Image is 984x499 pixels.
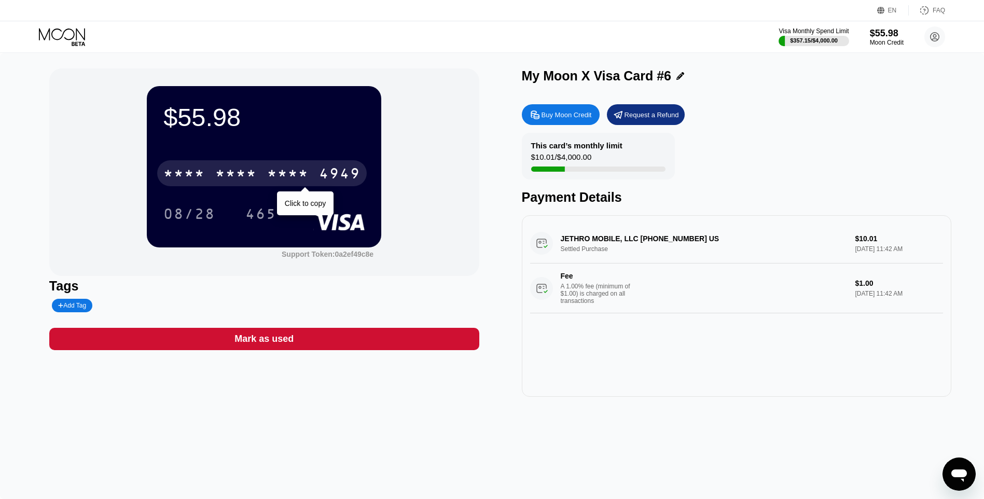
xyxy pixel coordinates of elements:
[49,328,479,350] div: Mark as used
[531,141,622,150] div: This card’s monthly limit
[52,299,92,312] div: Add Tag
[625,110,679,119] div: Request a Refund
[779,27,849,35] div: Visa Monthly Spend Limit
[245,207,276,224] div: 465
[319,167,361,183] div: 4949
[607,104,685,125] div: Request a Refund
[522,190,952,205] div: Payment Details
[561,272,633,280] div: Fee
[561,283,639,304] div: A 1.00% fee (minimum of $1.00) is charged on all transactions
[156,201,223,227] div: 08/28
[282,250,373,258] div: Support Token:0a2ef49c8e
[542,110,592,119] div: Buy Moon Credit
[790,37,838,44] div: $357.15 / $4,000.00
[870,28,904,46] div: $55.98Moon Credit
[877,5,909,16] div: EN
[163,207,215,224] div: 08/28
[933,7,945,14] div: FAQ
[870,39,904,46] div: Moon Credit
[238,201,284,227] div: 465
[522,68,672,84] div: My Moon X Visa Card #6
[888,7,897,14] div: EN
[58,302,86,309] div: Add Tag
[49,279,479,294] div: Tags
[530,264,944,313] div: FeeA 1.00% fee (minimum of $1.00) is charged on all transactions$1.00[DATE] 11:42 AM
[779,27,849,46] div: Visa Monthly Spend Limit$357.15/$4,000.00
[285,199,326,207] div: Click to copy
[855,279,943,287] div: $1.00
[855,290,943,297] div: [DATE] 11:42 AM
[943,458,976,491] iframe: Button to launch messaging window
[234,333,294,345] div: Mark as used
[522,104,600,125] div: Buy Moon Credit
[909,5,945,16] div: FAQ
[282,250,373,258] div: Support Token: 0a2ef49c8e
[870,28,904,39] div: $55.98
[163,103,365,132] div: $55.98
[531,153,592,167] div: $10.01 / $4,000.00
